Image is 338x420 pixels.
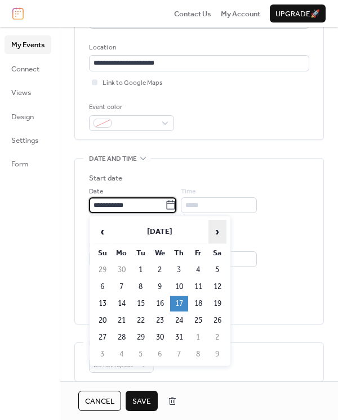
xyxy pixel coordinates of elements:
a: My Events [5,35,51,53]
td: 4 [113,346,131,362]
td: 4 [189,262,207,278]
a: Form [5,155,51,173]
th: Tu [132,245,150,261]
td: 8 [132,279,150,295]
div: Location [89,42,307,53]
td: 20 [94,313,112,328]
td: 9 [208,346,226,362]
a: Contact Us [174,8,211,19]
span: Link to Google Maps [103,78,163,89]
td: 17 [170,296,188,311]
a: Views [5,83,51,101]
td: 30 [113,262,131,278]
th: Fr [189,245,207,261]
td: 12 [208,279,226,295]
td: 29 [132,329,150,345]
span: My Account [221,8,260,20]
td: 5 [132,346,150,362]
td: 1 [189,329,207,345]
th: [DATE] [113,220,207,244]
th: Sa [208,245,226,261]
div: Start date [89,173,122,184]
td: 14 [113,296,131,311]
img: logo [12,7,24,20]
span: Time [181,186,195,197]
td: 8 [189,346,207,362]
span: Settings [11,135,38,146]
td: 10 [170,279,188,295]
span: Views [11,87,31,98]
button: Cancel [78,391,121,411]
td: 2 [151,262,169,278]
button: Save [126,391,158,411]
td: 27 [94,329,112,345]
td: 5 [208,262,226,278]
td: 31 [170,329,188,345]
td: 28 [113,329,131,345]
td: 30 [151,329,169,345]
span: Upgrade 🚀 [275,8,320,20]
span: ‹ [94,220,111,243]
td: 24 [170,313,188,328]
span: Contact Us [174,8,211,20]
td: 19 [208,296,226,311]
span: Date and time [89,153,137,165]
th: We [151,245,169,261]
td: 11 [189,279,207,295]
span: Design [11,111,34,123]
span: My Events [11,39,45,51]
td: 26 [208,313,226,328]
td: 6 [94,279,112,295]
td: 22 [132,313,150,328]
td: 2 [208,329,226,345]
td: 9 [151,279,169,295]
td: 16 [151,296,169,311]
td: 1 [132,262,150,278]
span: Save [132,396,151,407]
td: 29 [94,262,112,278]
span: Connect [11,64,39,75]
th: Su [94,245,112,261]
button: Upgrade🚀 [270,4,326,22]
td: 7 [113,279,131,295]
a: Settings [5,131,51,149]
th: Mo [113,245,131,261]
a: Connect [5,60,51,78]
a: My Account [221,8,260,19]
td: 6 [151,346,169,362]
td: 3 [94,346,112,362]
span: Cancel [85,396,114,407]
span: Form [11,159,29,170]
td: 7 [170,346,188,362]
span: › [209,220,226,243]
th: Th [170,245,188,261]
td: 21 [113,313,131,328]
span: Date [89,186,103,197]
td: 23 [151,313,169,328]
td: 13 [94,296,112,311]
a: Design [5,107,51,125]
td: 18 [189,296,207,311]
td: 15 [132,296,150,311]
div: Event color [89,102,172,113]
td: 3 [170,262,188,278]
td: 25 [189,313,207,328]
